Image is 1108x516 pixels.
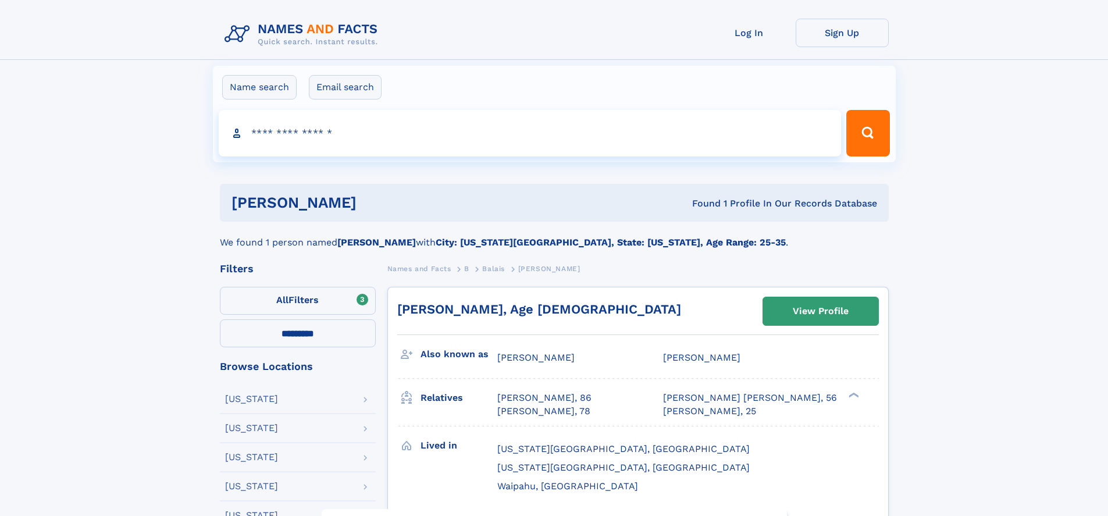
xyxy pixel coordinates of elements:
label: Name search [222,75,297,99]
span: [US_STATE][GEOGRAPHIC_DATA], [GEOGRAPHIC_DATA] [497,443,750,454]
span: [PERSON_NAME] [663,352,740,363]
span: Balais [482,265,505,273]
label: Email search [309,75,382,99]
a: Log In [703,19,796,47]
span: [US_STATE][GEOGRAPHIC_DATA], [GEOGRAPHIC_DATA] [497,462,750,473]
h3: Also known as [421,344,497,364]
a: [PERSON_NAME], 78 [497,405,590,418]
div: Filters [220,264,376,274]
h3: Lived in [421,436,497,455]
a: [PERSON_NAME], Age [DEMOGRAPHIC_DATA] [397,302,681,316]
div: Found 1 Profile In Our Records Database [524,197,877,210]
a: View Profile [763,297,878,325]
div: Browse Locations [220,361,376,372]
a: Balais [482,261,505,276]
h1: [PERSON_NAME] [231,195,525,210]
span: All [276,294,288,305]
label: Filters [220,287,376,315]
a: [PERSON_NAME], 86 [497,392,592,404]
b: City: [US_STATE][GEOGRAPHIC_DATA], State: [US_STATE], Age Range: 25-35 [436,237,786,248]
div: We found 1 person named with . [220,222,889,250]
a: [PERSON_NAME] [PERSON_NAME], 56 [663,392,837,404]
div: [US_STATE] [225,394,278,404]
input: search input [219,110,842,156]
img: Logo Names and Facts [220,19,387,50]
button: Search Button [846,110,889,156]
div: [US_STATE] [225,424,278,433]
h3: Relatives [421,388,497,408]
span: Waipahu, [GEOGRAPHIC_DATA] [497,481,638,492]
div: ❯ [846,392,860,399]
div: [US_STATE] [225,482,278,491]
span: [PERSON_NAME] [518,265,580,273]
b: [PERSON_NAME] [337,237,416,248]
div: View Profile [793,298,849,325]
span: [PERSON_NAME] [497,352,575,363]
a: [PERSON_NAME], 25 [663,405,756,418]
span: B [464,265,469,273]
a: Sign Up [796,19,889,47]
div: [US_STATE] [225,453,278,462]
a: B [464,261,469,276]
a: Names and Facts [387,261,451,276]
